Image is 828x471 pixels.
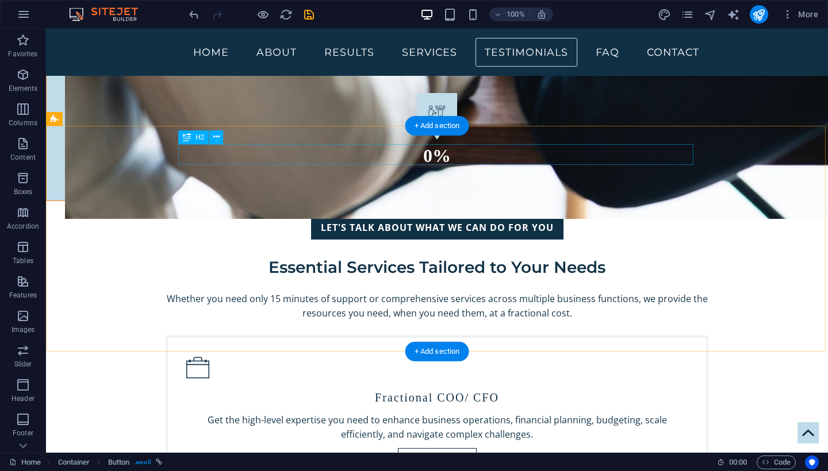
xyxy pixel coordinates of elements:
[507,7,525,21] h6: 100%
[737,458,739,466] span: :
[658,7,672,21] button: design
[14,360,32,369] p: Slider
[302,7,316,21] button: save
[156,459,162,465] i: This element is linked
[777,5,823,24] button: More
[405,342,469,361] div: + Add section
[405,116,469,136] div: + Add section
[8,49,37,59] p: Favorites
[195,134,204,141] span: H2
[279,8,293,21] i: Reload page
[256,7,270,21] button: Click here to leave preview mode and continue editing
[489,7,530,21] button: 100%
[729,455,747,469] span: 00 00
[805,455,819,469] button: Usercentrics
[782,9,818,20] span: More
[752,8,765,21] i: Publish
[66,7,152,21] img: Editor Logo
[750,5,768,24] button: publish
[9,84,38,93] p: Elements
[187,7,201,21] button: undo
[727,8,740,21] i: AI Writer
[681,8,694,21] i: Pages (Ctrl+Alt+S)
[14,187,33,196] p: Boxes
[19,118,763,136] div: %
[13,256,33,265] p: Tables
[681,7,695,21] button: pages
[58,455,90,469] span: Click to select. Double-click to edit
[11,325,35,334] p: Images
[7,222,39,231] p: Accordion
[9,118,37,128] p: Columns
[134,455,151,469] span: . scroll
[187,8,201,21] i: Undo: Change level (Ctrl+Z)
[11,394,34,403] p: Header
[279,7,293,21] button: reload
[727,7,741,21] button: text_generator
[9,291,37,300] p: Features
[58,455,162,469] nav: breadcrumb
[704,8,717,21] i: Navigator
[13,428,33,438] p: Footer
[302,8,316,21] i: Save (Ctrl+S)
[9,455,41,469] a: Click to cancel selection. Double-click to open Pages
[762,455,791,469] span: Code
[10,153,36,162] p: Content
[108,455,130,469] span: Click to select. Double-click to edit
[717,455,747,469] h6: Session time
[536,9,547,20] i: On resize automatically adjust zoom level to fit chosen device.
[757,455,796,469] button: Code
[704,7,718,21] button: navigator
[658,8,671,21] i: Design (Ctrl+Alt+Y)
